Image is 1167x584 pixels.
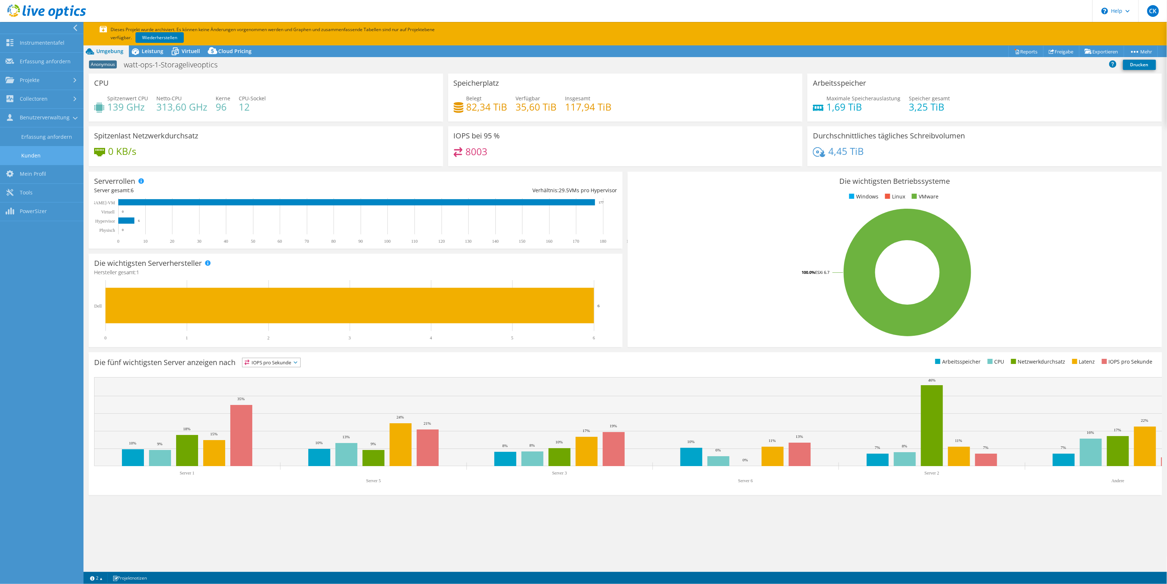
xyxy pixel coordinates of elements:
text: 60 [278,239,282,244]
text: 110 [411,239,418,244]
span: Maximale Speicherauslastung [826,95,900,102]
text: 10% [129,441,136,445]
h4: 139 GHz [107,103,148,111]
span: 6 [131,187,134,194]
text: 0% [743,458,748,462]
tspan: 100.0% [802,269,815,275]
text: 21% [424,421,431,425]
text: 10% [555,440,563,444]
text: 11% [769,438,776,443]
text: 90 [358,239,363,244]
h3: Durchschnittliches tägliches Schreibvolumen [813,132,965,140]
li: Netzwerkdurchsatz [1009,358,1066,366]
span: Verfügbar [516,95,540,102]
span: Netto-CPU [156,95,182,102]
text: 0 [104,335,107,341]
a: Projektnotizen [107,573,152,583]
h3: Arbeitsspeicher [813,79,866,87]
span: Insgesamt [565,95,591,102]
text: 0 [122,210,124,213]
h3: CPU [94,79,109,87]
a: 2 [85,573,108,583]
h1: watt-ops-1-Storageliveoptics [120,61,229,69]
text: Server 6 [738,478,753,483]
li: Latenz [1070,358,1095,366]
text: 13% [342,435,350,439]
text: 7% [983,445,989,450]
div: Server gesamt: [94,186,356,194]
h4: 4,45 TiB [828,147,864,155]
text: Server 3 [552,470,567,476]
text: 19% [610,424,617,428]
text: 6 [598,304,600,308]
text: 22% [1141,418,1148,423]
text: 9% [157,442,163,446]
svg: \n [1101,8,1108,14]
text: 120 [438,239,445,244]
text: Virtuell [101,209,115,215]
text: 10 [143,239,148,244]
span: CPU-Sockel [239,95,266,102]
text: 0 [122,228,124,232]
span: Anonymous [89,60,117,68]
text: 6 [138,219,140,223]
text: 46% [928,378,936,382]
text: 0 [117,239,119,244]
span: Belegt [467,95,482,102]
span: Kerne [216,95,230,102]
text: 8% [502,443,508,448]
h3: Die wichtigsten Betriebssysteme [633,177,1156,185]
span: Speicher gesamt [909,95,950,102]
text: 7% [1061,445,1066,450]
text: Server 1 [180,470,194,476]
text: 20 [170,239,174,244]
text: 177 [599,201,604,204]
h3: IOPS bei 95 % [454,132,500,140]
text: 24% [397,415,404,419]
text: 13% [796,434,803,439]
p: Dieses Projekt wurde archiviert. Es können keine Änderungen vorgenommen werden und Graphen und zu... [100,26,458,42]
a: Exportieren [1079,46,1124,57]
text: 17% [583,428,590,433]
text: Dell [94,304,102,309]
text: 80 [331,239,336,244]
text: 17% [1114,428,1121,432]
h3: Spitzenlast Netzwerkdurchsatz [94,132,198,140]
text: 5 [511,335,513,341]
span: Leistung [142,48,163,55]
div: Verhältnis: VMs pro Hypervisor [356,186,617,194]
text: 1 [186,335,188,341]
h4: 82,34 TiB [467,103,508,111]
h4: 3,25 TiB [909,103,950,111]
h3: Speicherplatz [454,79,499,87]
text: 160 [546,239,553,244]
h4: 117,94 TiB [565,103,612,111]
text: Server 2 [925,470,939,476]
text: 130 [465,239,472,244]
a: Freigabe [1043,46,1079,57]
span: Spitzenwert CPU [107,95,148,102]
h4: 313,60 GHz [156,103,207,111]
h4: 1,69 TiB [826,103,900,111]
span: 1 [136,269,139,276]
text: 6 [593,335,595,341]
a: Mehr [1124,46,1158,57]
h4: 0 KB/s [108,147,136,155]
text: 8% [529,443,535,447]
text: 180 [600,239,606,244]
span: Virtuell [182,48,200,55]
span: 29.5 [559,187,569,194]
text: 15% [210,432,218,436]
li: Arbeitsspeicher [933,358,981,366]
h4: 35,60 TiB [516,103,557,111]
span: IOPS pro Sekunde [242,358,300,367]
li: Linux [883,193,905,201]
text: 100 [384,239,391,244]
h4: 12 [239,103,266,111]
h4: Hersteller gesamt: [94,268,617,276]
text: 11% [955,438,962,443]
span: Umgebung [96,48,123,55]
text: 2 [267,335,270,341]
h4: 96 [216,103,230,111]
text: 3 [349,335,351,341]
